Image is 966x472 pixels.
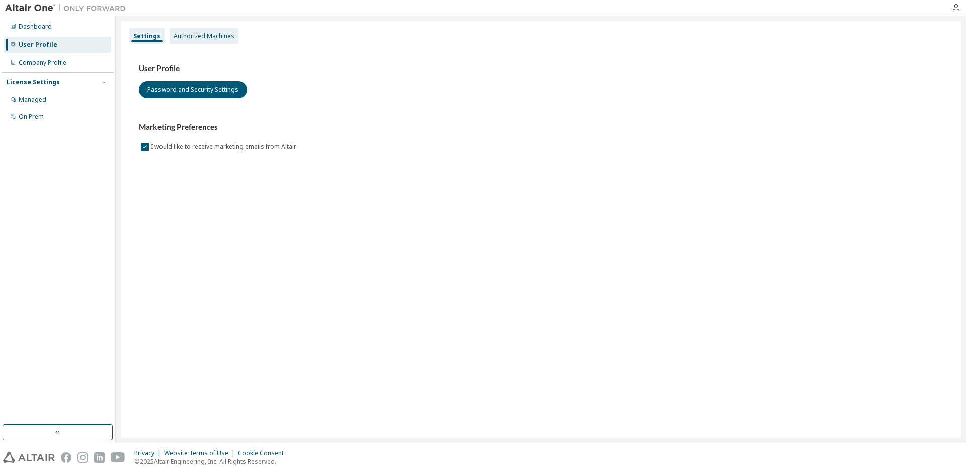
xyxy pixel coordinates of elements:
label: I would like to receive marketing emails from Altair [151,141,298,153]
div: Cookie Consent [238,449,290,457]
img: facebook.svg [61,452,71,463]
div: Managed [19,96,46,104]
p: © 2025 Altair Engineering, Inc. All Rights Reserved. [134,457,290,466]
h3: User Profile [139,63,943,74]
img: youtube.svg [111,452,125,463]
div: Privacy [134,449,164,457]
h3: Marketing Preferences [139,122,943,132]
div: User Profile [19,41,57,49]
img: instagram.svg [77,452,88,463]
div: Settings [133,32,160,40]
div: Authorized Machines [174,32,234,40]
img: Altair One [5,3,131,13]
div: License Settings [7,78,60,86]
div: Company Profile [19,59,66,67]
img: linkedin.svg [94,452,105,463]
img: altair_logo.svg [3,452,55,463]
div: On Prem [19,113,44,121]
div: Dashboard [19,23,52,31]
div: Website Terms of Use [164,449,238,457]
button: Password and Security Settings [139,81,247,98]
